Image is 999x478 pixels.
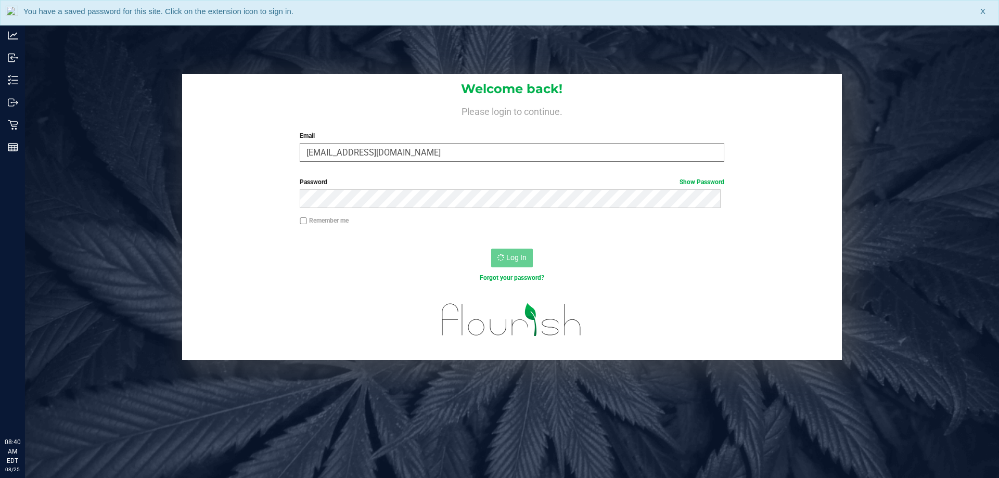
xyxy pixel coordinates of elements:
[300,216,349,225] label: Remember me
[8,53,18,63] inline-svg: Inbound
[300,178,327,186] span: Password
[480,274,544,281] a: Forgot your password?
[23,7,293,16] span: You have a saved password for this site. Click on the extension icon to sign in.
[8,30,18,41] inline-svg: Analytics
[6,6,18,20] img: notLoggedInIcon.png
[680,178,724,186] a: Show Password
[300,131,724,140] label: Email
[300,217,307,225] input: Remember me
[182,104,842,117] h4: Please login to continue.
[8,97,18,108] inline-svg: Outbound
[980,6,985,18] span: X
[8,75,18,85] inline-svg: Inventory
[182,82,842,96] h1: Welcome back!
[5,437,20,466] p: 08:40 AM EDT
[8,120,18,130] inline-svg: Retail
[8,142,18,152] inline-svg: Reports
[506,253,527,262] span: Log In
[491,249,533,267] button: Log In
[429,293,594,346] img: flourish_logo.svg
[5,466,20,473] p: 08/25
